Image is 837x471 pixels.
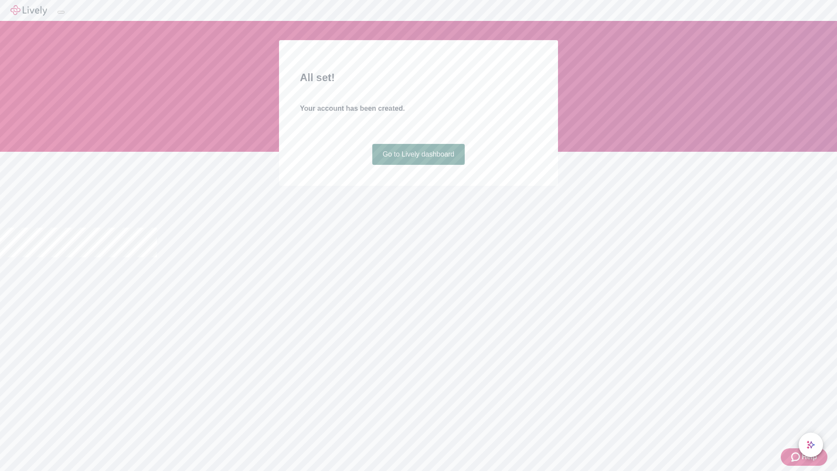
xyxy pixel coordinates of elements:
[781,448,827,466] button: Zendesk support iconHelp
[372,144,465,165] a: Go to Lively dashboard
[58,11,65,14] button: Log out
[791,452,802,462] svg: Zendesk support icon
[799,433,823,457] button: chat
[806,440,815,449] svg: Lively AI Assistant
[10,5,47,16] img: Lively
[300,70,537,85] h2: All set!
[300,103,537,114] h4: Your account has been created.
[802,452,817,462] span: Help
